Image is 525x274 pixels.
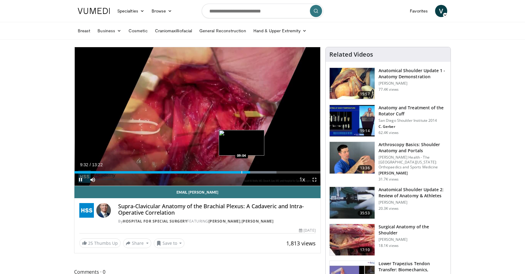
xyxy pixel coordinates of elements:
a: [PERSON_NAME] [242,219,274,224]
a: Breast [74,25,94,37]
a: 19:14 Anatomy and Treatment of the Rotator Cuff San Diego Shoulder Institute 2014 C. Gerber 62.4K... [329,105,447,137]
p: [PERSON_NAME] Health - The [GEOGRAPHIC_DATA][US_STATE]: Orthopaedics and Sports Medicine [379,155,447,170]
button: Mute [87,174,99,186]
p: [PERSON_NAME] [379,171,447,176]
span: 9:32 [80,162,88,167]
img: Hospital for Special Surgery [79,203,94,218]
img: 9534a039-0eaa-4167-96cf-d5be049a70d8.150x105_q85_crop-smart_upscale.jpg [330,142,375,174]
span: 13:22 [92,162,103,167]
a: Email [PERSON_NAME] [74,186,321,198]
h3: Anatomical Shoulder Update 2: Review of Anatomy & Athletes [379,187,447,199]
img: 306176_0003_1.png.150x105_q85_crop-smart_upscale.jpg [330,224,375,256]
span: 35:53 [358,210,372,216]
a: 17:10 Surgical Anatomy of the Shoulder [PERSON_NAME] 18.1K views [329,224,447,256]
a: [PERSON_NAME] [208,219,241,224]
h3: Arthroscopy Basics: Shoulder Anatomy and Portals [379,142,447,154]
img: VuMedi Logo [78,8,110,14]
span: 13:36 [358,165,372,171]
h3: Surgical Anatomy of the Shoulder [379,224,447,236]
img: 49076_0000_3.png.150x105_q85_crop-smart_upscale.jpg [330,187,375,219]
button: Playback Rate [296,174,308,186]
p: [PERSON_NAME] [379,237,447,242]
video-js: Video Player [74,47,321,186]
span: 19:14 [358,128,372,134]
span: 15:57 [358,91,372,97]
a: 13:36 Arthroscopy Basics: Shoulder Anatomy and Portals [PERSON_NAME] Health - The [GEOGRAPHIC_DAT... [329,142,447,182]
p: [PERSON_NAME] [379,200,447,205]
img: laj_3.png.150x105_q85_crop-smart_upscale.jpg [330,68,375,100]
a: 35:53 Anatomical Shoulder Update 2: Review of Anatomy & Athletes [PERSON_NAME] 20.3K views [329,187,447,219]
span: 25 [88,240,93,246]
h4: Related Videos [329,51,373,58]
a: 15:57 Anatomical Shoulder Update 1 - Anatomy Demonstration [PERSON_NAME] 77.4K views [329,68,447,100]
img: 58008271-3059-4eea-87a5-8726eb53a503.150x105_q85_crop-smart_upscale.jpg [330,105,375,137]
p: 62.4K views [379,130,399,135]
p: 31.7K views [379,177,399,182]
a: Cosmetic [125,25,151,37]
a: Specialties [114,5,148,17]
img: image.jpeg [219,130,264,156]
a: General Reconstruction [196,25,250,37]
div: By FEATURING , [118,219,316,224]
img: Avatar [96,203,111,218]
button: Share [123,238,151,248]
h4: Supra-Clavicular Anatomy of the Brachial Plexus: A Cadaveric and Intra-Operative Correlation [118,203,316,216]
button: Pause [74,174,87,186]
div: [DATE] [299,228,315,233]
p: C. Gerber [379,124,447,129]
span: 1,813 views [286,240,316,247]
button: Save to [154,238,185,248]
a: Business [94,25,125,37]
button: Fullscreen [308,174,321,186]
a: Craniomaxilliofacial [151,25,196,37]
input: Search topics, interventions [202,4,323,18]
a: Hospital for Special Surgery [123,219,187,224]
span: 17:10 [358,247,372,253]
span: / [90,162,91,167]
a: Favorites [406,5,431,17]
p: San Diego Shoulder Institute 2014 [379,118,447,123]
h3: Anatomy and Treatment of the Rotator Cuff [379,105,447,117]
a: 25 Thumbs Up [79,238,121,248]
a: V [435,5,447,17]
div: Progress Bar [74,171,321,174]
h3: Anatomical Shoulder Update 1 - Anatomy Demonstration [379,68,447,80]
p: 20.3K views [379,206,399,211]
p: [PERSON_NAME] [379,81,447,86]
a: Browse [148,5,176,17]
p: 77.4K views [379,87,399,92]
p: 18.1K views [379,243,399,248]
a: Hand & Upper Extremity [250,25,311,37]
